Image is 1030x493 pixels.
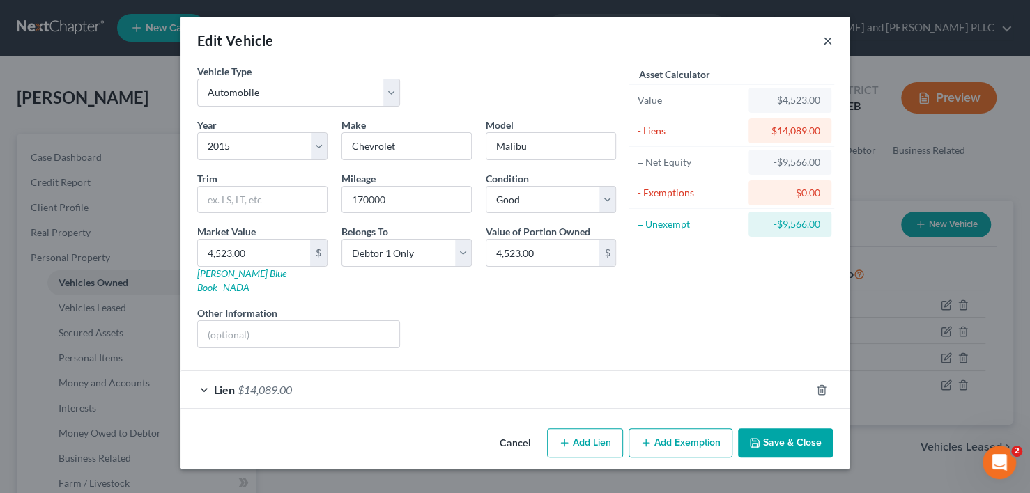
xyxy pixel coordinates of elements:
label: Condition [486,171,529,186]
label: Other Information [197,306,277,320]
a: NADA [223,281,249,293]
div: = Net Equity [637,155,742,169]
input: ex. Nissan [342,133,471,159]
label: Year [197,118,217,132]
div: Value [637,93,742,107]
input: -- [342,187,471,213]
span: $14,089.00 [238,383,292,396]
button: Save & Close [738,428,833,457]
div: $ [599,240,615,266]
button: Add Lien [547,428,623,457]
div: Edit Vehicle [197,31,274,50]
iframe: Intercom live chat [983,446,1016,479]
input: ex. Altima [486,133,615,159]
div: $4,523.00 [760,93,820,107]
input: 0.00 [198,240,310,266]
div: - Exemptions [637,186,742,200]
span: Belongs To [341,226,388,237]
div: $ [310,240,327,266]
div: - Liens [637,124,742,138]
label: Mileage [341,171,376,186]
span: Lien [214,383,235,396]
label: Asset Calculator [638,67,709,81]
label: Vehicle Type [197,64,252,79]
div: = Unexempt [637,217,742,231]
span: Make [341,119,366,131]
label: Trim [197,171,217,186]
input: ex. LS, LT, etc [198,187,327,213]
button: × [823,32,833,49]
input: (optional) [198,321,399,347]
label: Market Value [197,224,256,239]
label: Model [486,118,514,132]
button: Cancel [489,430,541,457]
button: Add Exemption [629,428,732,457]
span: 2 [1011,446,1022,457]
div: -$9,566.00 [760,155,820,169]
div: $0.00 [760,186,820,200]
div: -$9,566.00 [760,217,820,231]
label: Value of Portion Owned [486,224,590,239]
a: [PERSON_NAME] Blue Book [197,267,286,293]
div: $14,089.00 [760,124,820,138]
input: 0.00 [486,240,599,266]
